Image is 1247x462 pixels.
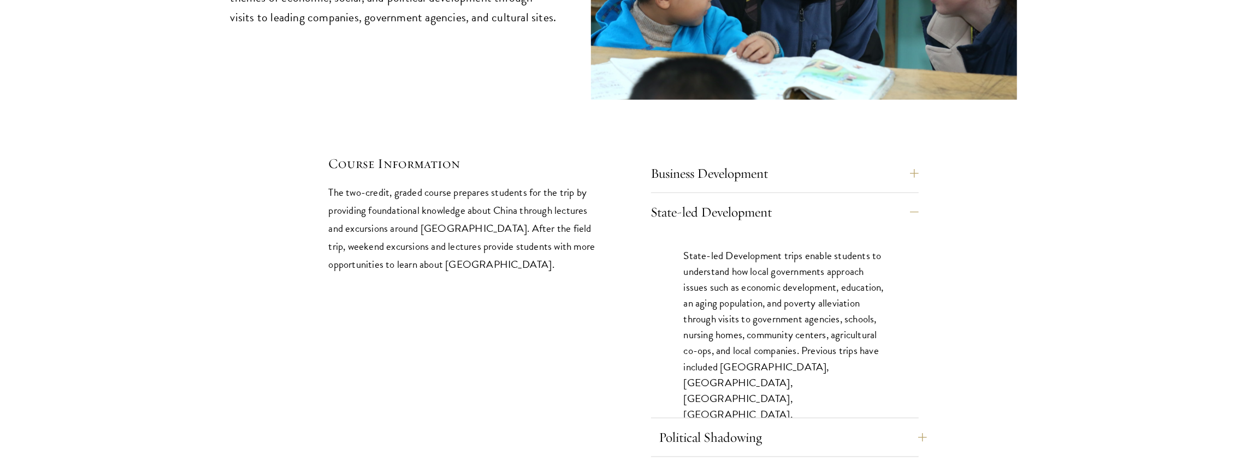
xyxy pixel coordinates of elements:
[329,183,596,273] p: The two-credit, graded course prepares students for the trip by providing foundational knowledge ...
[684,248,886,454] p: State-led Development trips enable students to understand how local governments approach issues s...
[659,424,927,451] button: Political Shadowing
[329,154,596,173] h5: Course Information
[651,160,919,187] button: Business Development
[651,199,919,225] button: State-led Development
